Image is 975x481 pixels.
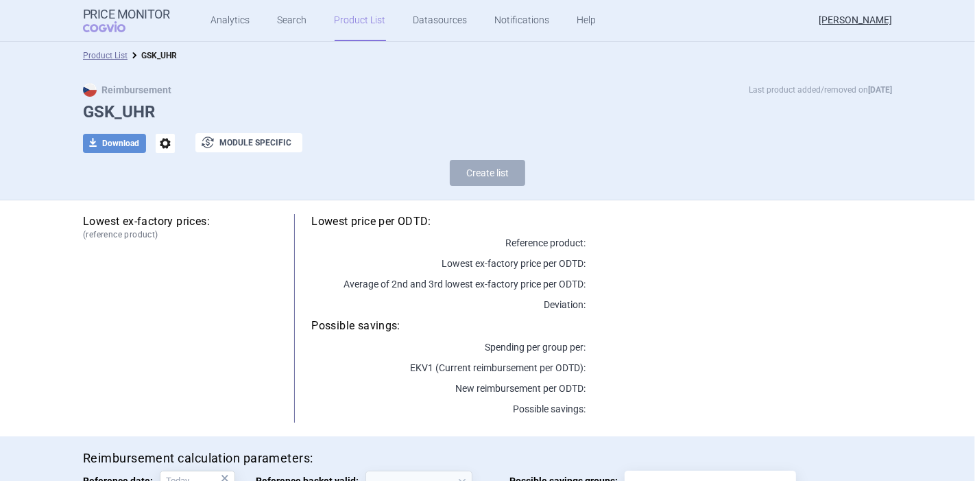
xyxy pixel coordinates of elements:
h5: Possible savings: [311,318,892,333]
a: Product List [83,51,128,60]
h5: Lowest price per ODTD: [311,214,892,229]
p: Lowest ex-factory price per ODTD: [311,257,586,270]
h4: Reimbursement calculation parameters: [83,450,892,467]
h1: GSK_UHR [83,102,892,122]
span: (reference product) [83,229,277,241]
strong: Price Monitor [83,8,170,21]
strong: [DATE] [868,85,892,95]
h5: Lowest ex-factory prices: [83,214,277,241]
img: CZ [83,83,97,97]
p: Last product added/removed on [749,83,892,97]
p: New reimbursement per ODTD: [311,382,586,395]
strong: Reimbursement [83,84,171,95]
button: Create list [450,160,525,186]
p: EKV1 (Current reimbursement per ODTD): [311,361,586,375]
p: Reference product: [311,236,586,250]
p: Spending per group per : [311,340,586,354]
p: Possible savings: [311,402,586,416]
a: Price MonitorCOGVIO [83,8,170,34]
p: Deviation: [311,298,586,312]
span: COGVIO [83,21,145,32]
button: Download [83,134,146,153]
button: Module specific [195,133,302,152]
strong: GSK_UHR [141,51,177,60]
p: Average of 2nd and 3rd lowest ex-factory price per ODTD: [311,277,586,291]
li: GSK_UHR [128,49,177,62]
li: Product List [83,49,128,62]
